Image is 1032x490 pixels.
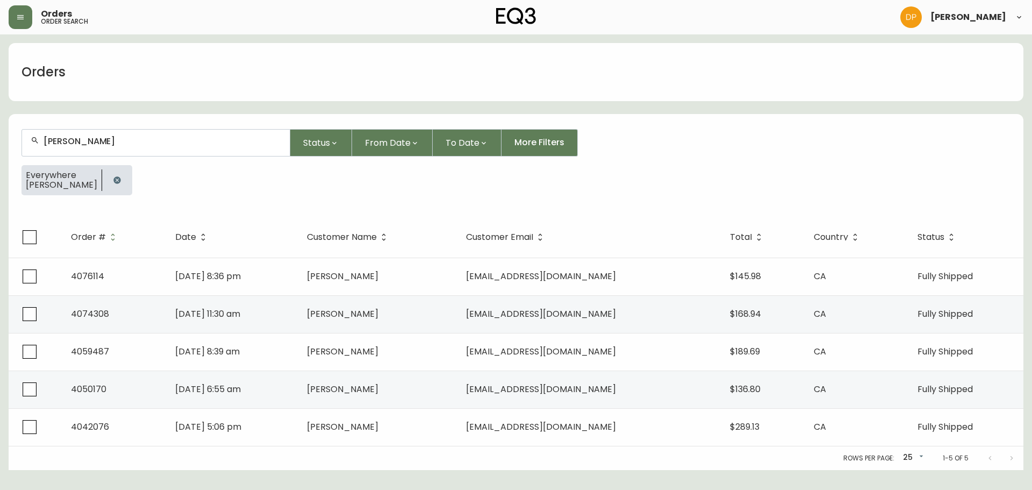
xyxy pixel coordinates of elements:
input: Search [44,136,281,146]
span: Country [814,232,862,242]
span: [PERSON_NAME] [26,180,97,190]
button: More Filters [501,129,578,157]
span: [EMAIL_ADDRESS][DOMAIN_NAME] [466,383,616,395]
button: From Date [352,129,433,157]
span: Customer Email [466,232,547,242]
span: [PERSON_NAME] [307,308,378,320]
img: logo [496,8,536,25]
span: Total [730,232,766,242]
span: Order # [71,232,120,242]
div: 25 [899,449,926,467]
span: $189.69 [730,345,760,358]
span: To Date [446,136,479,150]
span: CA [814,345,826,358]
span: Status [918,234,944,240]
span: CA [814,421,826,433]
button: To Date [433,129,501,157]
span: Country [814,234,848,240]
span: Customer Email [466,234,533,240]
h5: order search [41,18,88,25]
span: 4074308 [71,308,109,320]
span: [DATE] 8:36 pm [175,270,241,282]
span: Everywhere [26,171,97,180]
span: $145.98 [730,270,761,282]
span: Fully Shipped [918,421,973,433]
img: b0154ba12ae69382d64d2f3159806b19 [900,6,922,28]
span: Fully Shipped [918,308,973,320]
span: $168.94 [730,308,761,320]
span: 4076114 [71,270,104,282]
span: Customer Name [307,232,391,242]
span: 4059487 [71,345,109,358]
span: Status [303,136,330,150]
h1: Orders [21,63,66,81]
span: Total [730,234,752,240]
span: [PERSON_NAME] [307,383,378,395]
span: 4042076 [71,421,109,433]
span: Date [175,232,210,242]
span: Orders [41,10,72,18]
span: [DATE] 11:30 am [175,308,240,320]
span: Fully Shipped [918,345,973,358]
span: [DATE] 6:55 am [175,383,241,395]
span: Customer Name [307,234,377,240]
span: Order # [71,234,106,240]
span: [PERSON_NAME] [307,345,378,358]
span: Fully Shipped [918,383,973,395]
span: [EMAIL_ADDRESS][DOMAIN_NAME] [466,270,616,282]
span: Status [918,232,958,242]
span: [PERSON_NAME] [930,13,1006,22]
span: [EMAIL_ADDRESS][DOMAIN_NAME] [466,345,616,358]
span: [EMAIL_ADDRESS][DOMAIN_NAME] [466,308,616,320]
span: [DATE] 8:39 am [175,345,240,358]
span: $136.80 [730,383,761,395]
span: [PERSON_NAME] [307,421,378,433]
span: Fully Shipped [918,270,973,282]
span: From Date [365,136,411,150]
span: CA [814,383,826,395]
span: [DATE] 5:06 pm [175,421,241,433]
span: [EMAIL_ADDRESS][DOMAIN_NAME] [466,421,616,433]
span: $289.13 [730,421,759,433]
p: 1-5 of 5 [943,453,969,463]
span: CA [814,270,826,282]
span: Date [175,234,196,240]
button: Status [290,129,352,157]
p: Rows per page: [843,453,894,463]
span: CA [814,308,826,320]
span: 4050170 [71,383,106,395]
span: More Filters [514,137,564,148]
span: [PERSON_NAME] [307,270,378,282]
